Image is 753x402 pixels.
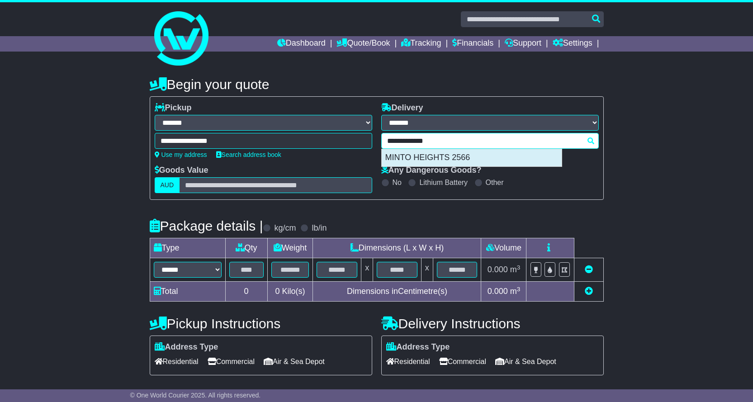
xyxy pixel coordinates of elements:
[393,178,402,187] label: No
[208,355,255,369] span: Commercial
[155,103,192,113] label: Pickup
[312,223,327,233] label: lb/in
[510,287,521,296] span: m
[517,264,521,271] sup: 3
[553,36,592,52] a: Settings
[277,36,326,52] a: Dashboard
[225,282,267,302] td: 0
[517,286,521,293] sup: 3
[130,392,261,399] span: © One World Courier 2025. All rights reserved.
[150,282,225,302] td: Total
[585,287,593,296] a: Add new item
[336,36,390,52] a: Quote/Book
[274,223,296,233] label: kg/cm
[386,355,430,369] span: Residential
[401,36,441,52] a: Tracking
[150,77,604,92] h4: Begin your quote
[150,316,372,331] h4: Pickup Instructions
[155,342,218,352] label: Address Type
[505,36,541,52] a: Support
[488,265,508,274] span: 0.000
[421,258,433,282] td: x
[155,177,180,193] label: AUD
[313,238,481,258] td: Dimensions (L x W x H)
[382,149,562,166] div: MINTO HEIGHTS 2566
[313,282,481,302] td: Dimensions in Centimetre(s)
[155,151,207,158] a: Use my address
[419,178,468,187] label: Lithium Battery
[585,265,593,274] a: Remove this item
[155,355,199,369] span: Residential
[386,342,450,352] label: Address Type
[225,238,267,258] td: Qty
[267,282,313,302] td: Kilo(s)
[488,287,508,296] span: 0.000
[481,238,526,258] td: Volume
[452,36,493,52] a: Financials
[381,133,599,149] typeahead: Please provide city
[486,178,504,187] label: Other
[495,355,556,369] span: Air & Sea Depot
[381,166,482,175] label: Any Dangerous Goods?
[267,238,313,258] td: Weight
[150,238,225,258] td: Type
[155,166,208,175] label: Goods Value
[264,355,325,369] span: Air & Sea Depot
[381,103,423,113] label: Delivery
[361,258,373,282] td: x
[275,287,279,296] span: 0
[510,265,521,274] span: m
[381,316,604,331] h4: Delivery Instructions
[439,355,486,369] span: Commercial
[216,151,281,158] a: Search address book
[150,218,263,233] h4: Package details |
